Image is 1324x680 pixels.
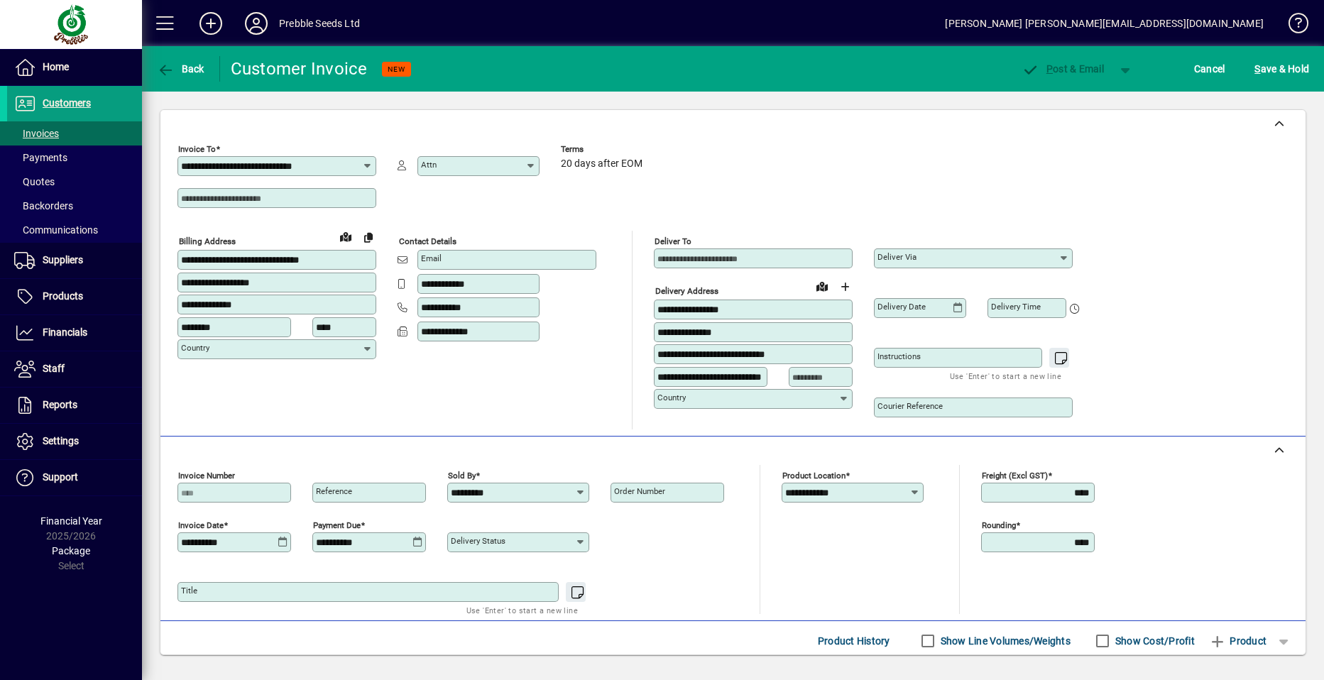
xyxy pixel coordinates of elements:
[316,486,352,496] mat-label: Reference
[7,424,142,459] a: Settings
[313,520,361,530] mat-label: Payment due
[1202,628,1274,654] button: Product
[43,97,91,109] span: Customers
[7,243,142,278] a: Suppliers
[877,401,943,411] mat-label: Courier Reference
[561,158,642,170] span: 20 days after EOM
[1254,57,1309,80] span: ave & Hold
[181,343,209,353] mat-label: Country
[43,363,65,374] span: Staff
[231,57,368,80] div: Customer Invoice
[818,630,890,652] span: Product History
[43,61,69,72] span: Home
[1014,56,1111,82] button: Post & Email
[43,399,77,410] span: Reports
[153,56,208,82] button: Back
[657,393,686,402] mat-label: Country
[279,12,360,35] div: Prebble Seeds Ltd
[334,225,357,248] a: View on map
[142,56,220,82] app-page-header-button: Back
[7,460,142,495] a: Support
[833,275,856,298] button: Choose address
[7,121,142,146] a: Invoices
[43,471,78,483] span: Support
[950,368,1061,384] mat-hint: Use 'Enter' to start a new line
[982,471,1048,481] mat-label: Freight (excl GST)
[40,515,102,527] span: Financial Year
[448,471,476,481] mat-label: Sold by
[614,486,665,496] mat-label: Order number
[43,435,79,446] span: Settings
[466,602,578,618] mat-hint: Use 'Enter' to start a new line
[7,388,142,423] a: Reports
[234,11,279,36] button: Profile
[7,146,142,170] a: Payments
[1209,630,1266,652] span: Product
[43,327,87,338] span: Financials
[43,254,83,265] span: Suppliers
[43,290,83,302] span: Products
[877,351,921,361] mat-label: Instructions
[991,302,1041,312] mat-label: Delivery time
[1112,634,1195,648] label: Show Cost/Profit
[14,152,67,163] span: Payments
[14,200,73,212] span: Backorders
[1046,63,1053,75] span: P
[938,634,1071,648] label: Show Line Volumes/Weights
[178,471,235,481] mat-label: Invoice number
[52,545,90,556] span: Package
[561,145,646,154] span: Terms
[1278,3,1306,49] a: Knowledge Base
[421,253,442,263] mat-label: Email
[1251,56,1313,82] button: Save & Hold
[157,63,204,75] span: Back
[1022,63,1104,75] span: ost & Email
[877,302,926,312] mat-label: Delivery date
[945,12,1264,35] div: [PERSON_NAME] [PERSON_NAME][EMAIL_ADDRESS][DOMAIN_NAME]
[357,226,380,248] button: Copy to Delivery address
[178,520,224,530] mat-label: Invoice date
[812,628,896,654] button: Product History
[181,586,197,596] mat-label: Title
[655,236,691,246] mat-label: Deliver To
[14,224,98,236] span: Communications
[7,50,142,85] a: Home
[982,520,1016,530] mat-label: Rounding
[388,65,405,74] span: NEW
[811,275,833,297] a: View on map
[451,536,505,546] mat-label: Delivery status
[7,194,142,218] a: Backorders
[1194,57,1225,80] span: Cancel
[7,279,142,314] a: Products
[188,11,234,36] button: Add
[14,128,59,139] span: Invoices
[7,315,142,351] a: Financials
[782,471,846,481] mat-label: Product location
[1254,63,1260,75] span: S
[7,170,142,194] a: Quotes
[877,252,917,262] mat-label: Deliver via
[7,218,142,242] a: Communications
[178,144,216,154] mat-label: Invoice To
[1191,56,1229,82] button: Cancel
[7,351,142,387] a: Staff
[421,160,437,170] mat-label: Attn
[14,176,55,187] span: Quotes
